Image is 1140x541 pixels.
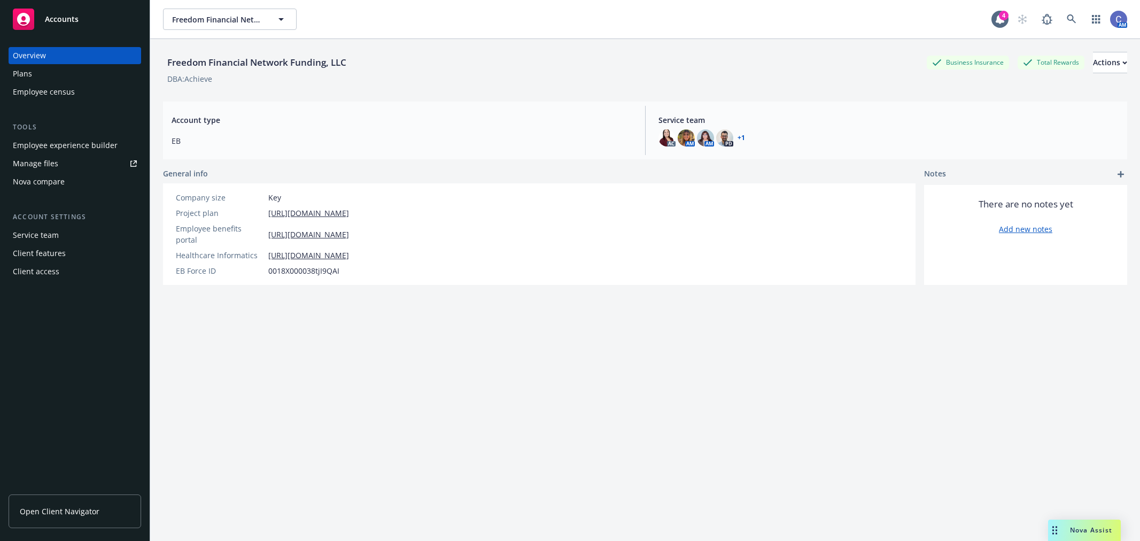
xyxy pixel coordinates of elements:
[45,15,79,24] span: Accounts
[9,4,141,34] a: Accounts
[167,73,212,84] div: DBA: Achieve
[9,65,141,82] a: Plans
[1093,52,1127,73] button: Actions
[20,506,99,517] span: Open Client Navigator
[172,14,265,25] span: Freedom Financial Network Funding, LLC
[1061,9,1082,30] a: Search
[268,192,281,203] span: Key
[716,129,733,146] img: photo
[999,11,1009,20] div: 4
[999,223,1052,235] a: Add new notes
[1114,168,1127,181] a: add
[172,114,632,126] span: Account type
[1048,520,1061,541] div: Drag to move
[176,192,264,203] div: Company size
[9,83,141,101] a: Employee census
[924,168,946,181] span: Notes
[9,263,141,280] a: Client access
[1048,520,1121,541] button: Nova Assist
[9,155,141,172] a: Manage files
[13,47,46,64] div: Overview
[9,122,141,133] div: Tools
[9,47,141,64] a: Overview
[13,155,58,172] div: Manage files
[9,212,141,222] div: Account settings
[678,129,695,146] img: photo
[13,245,66,262] div: Client features
[268,250,349,261] a: [URL][DOMAIN_NAME]
[176,207,264,219] div: Project plan
[268,229,349,240] a: [URL][DOMAIN_NAME]
[9,137,141,154] a: Employee experience builder
[1070,525,1112,535] span: Nova Assist
[172,135,632,146] span: EB
[1036,9,1058,30] a: Report a Bug
[979,198,1073,211] span: There are no notes yet
[738,135,745,141] a: +1
[176,250,264,261] div: Healthcare Informatics
[163,56,351,69] div: Freedom Financial Network Funding, LLC
[1018,56,1084,69] div: Total Rewards
[9,227,141,244] a: Service team
[927,56,1009,69] div: Business Insurance
[658,114,1119,126] span: Service team
[176,265,264,276] div: EB Force ID
[1110,11,1127,28] img: photo
[1085,9,1107,30] a: Switch app
[1012,9,1033,30] a: Start snowing
[163,9,297,30] button: Freedom Financial Network Funding, LLC
[697,129,714,146] img: photo
[13,65,32,82] div: Plans
[658,129,676,146] img: photo
[13,173,65,190] div: Nova compare
[268,265,339,276] span: 0018X000038tjI9QAI
[176,223,264,245] div: Employee benefits portal
[13,227,59,244] div: Service team
[9,173,141,190] a: Nova compare
[13,137,118,154] div: Employee experience builder
[13,263,59,280] div: Client access
[163,168,208,179] span: General info
[13,83,75,101] div: Employee census
[9,245,141,262] a: Client features
[268,207,349,219] a: [URL][DOMAIN_NAME]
